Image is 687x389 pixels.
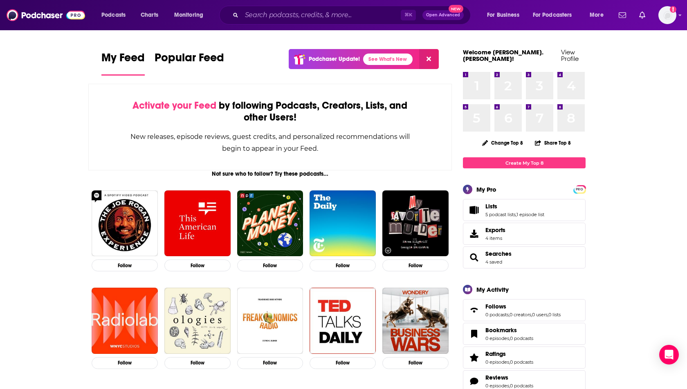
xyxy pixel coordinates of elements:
[237,259,303,271] button: Follow
[382,259,449,271] button: Follow
[533,9,572,21] span: For Podcasters
[485,326,533,334] a: Bookmarks
[477,138,528,148] button: Change Top 8
[481,9,530,22] button: open menu
[422,10,464,20] button: Open AdvancedNew
[615,8,629,22] a: Show notifications dropdown
[658,6,676,24] img: User Profile
[510,312,531,317] a: 0 creators
[466,376,482,387] a: Reviews
[426,13,460,17] span: Open Advanced
[242,9,401,22] input: Search podcasts, credits, & more...
[485,303,561,310] a: Follows
[168,9,214,22] button: open menu
[487,9,519,21] span: For Business
[463,299,586,321] span: Follows
[670,6,676,13] svg: Add a profile image
[466,252,482,263] a: Searches
[534,135,571,151] button: Share Top 8
[485,350,533,358] a: Ratings
[466,204,482,216] a: Lists
[463,223,586,245] a: Exports
[485,335,509,341] a: 0 episodes
[463,246,586,268] span: Searches
[310,288,376,354] img: TED Talks Daily
[466,328,482,340] a: Bookmarks
[7,7,85,23] img: Podchaser - Follow, Share and Rate Podcasts
[463,48,543,63] a: Welcome [PERSON_NAME].[PERSON_NAME]!
[101,51,145,69] span: My Feed
[401,10,416,20] span: ⌘ K
[510,335,533,341] a: 0 podcasts
[309,56,360,63] p: Podchaser Update!
[575,186,584,192] span: PRO
[485,359,509,365] a: 0 episodes
[575,186,584,192] a: PRO
[485,312,509,317] a: 0 podcasts
[141,9,158,21] span: Charts
[510,359,533,365] a: 0 podcasts
[164,259,231,271] button: Follow
[658,6,676,24] button: Show profile menu
[101,9,126,21] span: Podcasts
[509,359,510,365] span: ,
[509,335,510,341] span: ,
[466,352,482,363] a: Ratings
[382,288,449,354] img: Business Wars
[485,250,512,257] a: Searches
[485,259,502,265] a: 4 saved
[237,357,303,369] button: Follow
[485,374,533,381] a: Reviews
[485,212,516,217] a: 5 podcast lists
[92,288,158,354] img: Radiolab
[509,383,510,389] span: ,
[310,259,376,271] button: Follow
[96,9,136,22] button: open menu
[382,190,449,257] img: My Favorite Murder with Karen Kilgariff and Georgia Hardstark
[528,9,584,22] button: open menu
[310,357,376,369] button: Follow
[155,51,224,76] a: Popular Feed
[485,203,497,210] span: Lists
[88,170,452,177] div: Not sure who to follow? Try these podcasts...
[92,259,158,271] button: Follow
[155,51,224,69] span: Popular Feed
[92,357,158,369] button: Follow
[237,288,303,354] img: Freakonomics Radio
[382,357,449,369] button: Follow
[164,288,231,354] a: Ologies with Alie Ward
[466,304,482,316] a: Follows
[164,190,231,257] img: This American Life
[237,190,303,257] img: Planet Money
[92,190,158,257] img: The Joe Rogan Experience
[101,51,145,76] a: My Feed
[135,9,163,22] a: Charts
[463,157,586,168] a: Create My Top 8
[485,203,544,210] a: Lists
[485,226,505,234] span: Exports
[590,9,604,21] span: More
[485,235,505,241] span: 4 items
[510,383,533,389] a: 0 podcasts
[463,347,586,369] span: Ratings
[164,357,231,369] button: Follow
[659,345,679,364] div: Open Intercom Messenger
[476,286,509,293] div: My Activity
[636,8,649,22] a: Show notifications dropdown
[548,312,561,317] a: 0 lists
[310,190,376,257] a: The Daily
[516,212,544,217] a: 1 episode list
[516,212,516,217] span: ,
[227,6,478,25] div: Search podcasts, credits, & more...
[449,5,463,13] span: New
[130,100,411,123] div: by following Podcasts, Creators, Lists, and other Users!
[466,228,482,239] span: Exports
[509,312,510,317] span: ,
[485,374,508,381] span: Reviews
